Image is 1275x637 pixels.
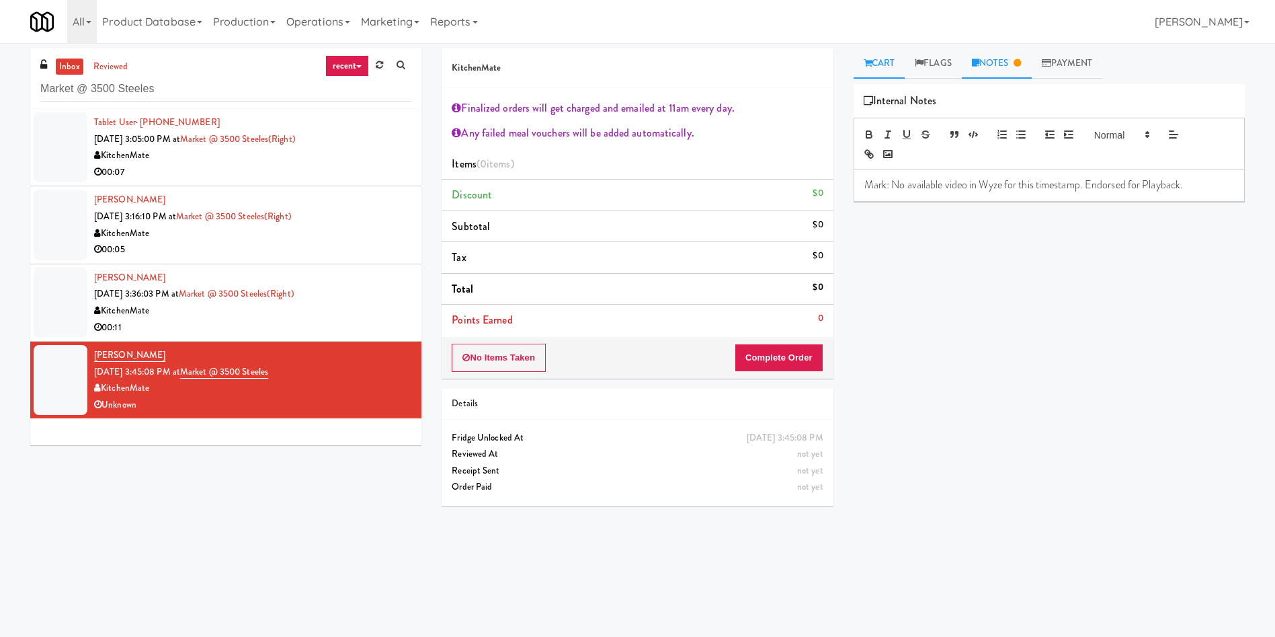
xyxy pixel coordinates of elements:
[452,312,512,328] span: Points Earned
[325,55,370,77] a: recent
[452,250,466,265] span: Tax
[180,365,268,379] a: Market @ 3500 Steeles
[735,344,823,372] button: Complete Order
[452,219,490,234] span: Subtotal
[94,271,165,284] a: [PERSON_NAME]
[56,59,83,75] a: inbox
[452,430,823,447] div: Fridge Unlocked At
[40,77,411,102] input: Search vision orders
[452,98,823,118] div: Finalized orders will get charged and emailed at 11am every day.
[452,446,823,463] div: Reviewed At
[94,348,165,362] a: [PERSON_NAME]
[864,177,1184,192] span: Mark: No available video in Wyze for this timestamp. Endorsed for Playback.
[94,320,411,336] div: 00:11
[94,147,411,164] div: KitchenMate
[864,91,937,111] span: Internal Notes
[797,464,823,477] span: not yet
[30,109,421,186] li: Tablet User· [PHONE_NUMBER][DATE] 3:05:00 PM atMarket @ 3500 Steeles(Right)KitchenMate00:07
[1032,48,1103,79] a: Payment
[94,397,411,414] div: Unknown
[452,281,473,297] span: Total
[962,48,1032,79] a: Notes
[477,156,514,172] span: (0 )
[90,59,132,75] a: reviewed
[452,344,546,372] button: No Items Taken
[905,48,962,79] a: Flags
[854,48,905,79] a: Cart
[452,463,823,480] div: Receipt Sent
[452,479,823,496] div: Order Paid
[94,116,220,128] a: Tablet User· [PHONE_NUMBER]
[452,396,823,412] div: Details
[452,123,823,143] div: Any failed meal vouchers will be added automatically.
[452,156,513,172] span: Items
[30,10,54,34] img: Micromart
[94,287,179,300] span: [DATE] 3:36:03 PM at
[813,248,823,264] div: $0
[176,210,292,223] a: Market @ 3500 Steeles(Right)
[94,164,411,181] div: 00:07
[797,480,823,493] span: not yet
[747,430,823,447] div: [DATE] 3:45:08 PM
[813,185,823,202] div: $0
[452,187,492,202] span: Discount
[818,310,823,327] div: 0
[180,133,296,145] a: Market @ 3500 Steeles(Right)
[813,279,823,296] div: $0
[452,63,823,73] h5: KitchenMate
[94,365,180,378] span: [DATE] 3:45:08 PM at
[94,133,180,145] span: [DATE] 3:05:00 PM at
[30,342,421,418] li: [PERSON_NAME][DATE] 3:45:08 PM atMarket @ 3500 SteelesKitchenMateUnknown
[797,447,823,460] span: not yet
[94,303,411,320] div: KitchenMate
[94,193,165,206] a: [PERSON_NAME]
[94,225,411,242] div: KitchenMate
[136,116,220,128] span: · [PHONE_NUMBER]
[487,156,511,172] ng-pluralize: items
[30,186,421,264] li: [PERSON_NAME][DATE] 3:16:10 PM atMarket @ 3500 Steeles(Right)KitchenMate00:05
[30,264,421,342] li: [PERSON_NAME][DATE] 3:36:03 PM atMarket @ 3500 Steeles(Right)KitchenMate00:11
[94,210,176,223] span: [DATE] 3:16:10 PM at
[94,241,411,258] div: 00:05
[94,380,411,397] div: KitchenMate
[179,287,294,300] a: Market @ 3500 Steeles(Right)
[813,217,823,233] div: $0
